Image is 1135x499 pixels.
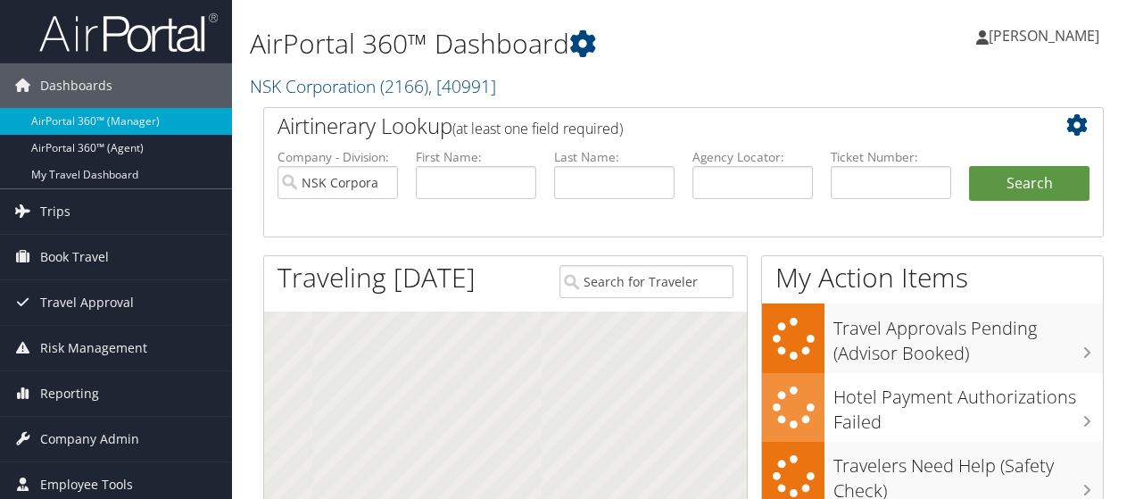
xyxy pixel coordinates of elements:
[416,148,536,166] label: First Name:
[250,25,828,62] h1: AirPortal 360™ Dashboard
[39,12,218,54] img: airportal-logo.png
[428,74,496,98] span: , [ 40991 ]
[40,326,147,370] span: Risk Management
[554,148,675,166] label: Last Name:
[40,235,109,279] span: Book Travel
[250,74,496,98] a: NSK Corporation
[380,74,428,98] span: ( 2166 )
[278,259,476,296] h1: Traveling [DATE]
[40,63,112,108] span: Dashboards
[278,148,398,166] label: Company - Division:
[831,148,951,166] label: Ticket Number:
[40,189,70,234] span: Trips
[976,9,1117,62] a: [PERSON_NAME]
[989,26,1099,46] span: [PERSON_NAME]
[692,148,813,166] label: Agency Locator:
[762,304,1103,372] a: Travel Approvals Pending (Advisor Booked)
[833,376,1103,435] h3: Hotel Payment Authorizations Failed
[40,371,99,416] span: Reporting
[762,373,1103,442] a: Hotel Payment Authorizations Failed
[762,259,1103,296] h1: My Action Items
[833,307,1103,366] h3: Travel Approvals Pending (Advisor Booked)
[559,265,734,298] input: Search for Traveler
[40,280,134,325] span: Travel Approval
[278,111,1020,141] h2: Airtinerary Lookup
[452,119,623,138] span: (at least one field required)
[40,417,139,462] span: Company Admin
[969,166,1089,202] button: Search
